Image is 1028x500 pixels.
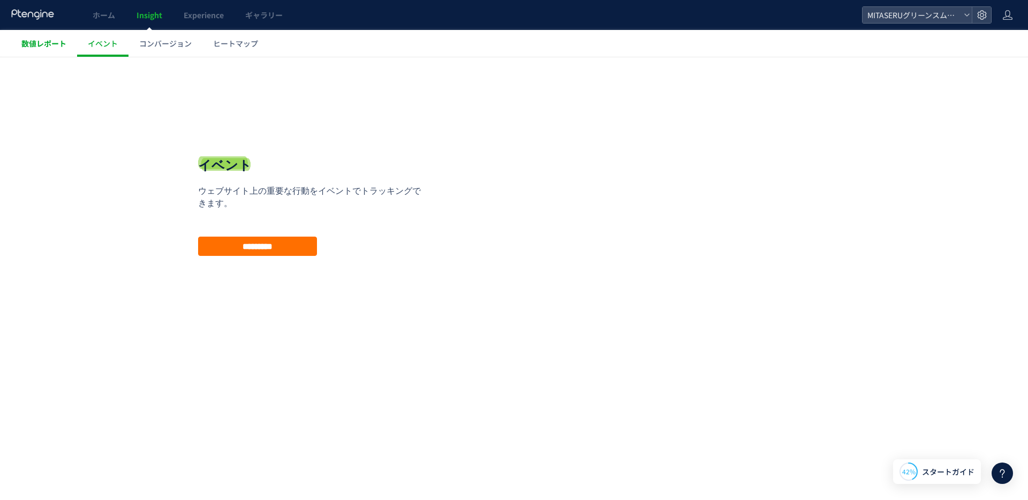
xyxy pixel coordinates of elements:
span: スタートガイド [922,466,974,478]
span: ギャラリー [245,10,283,20]
span: 数値レポート [21,38,66,49]
span: ヒートマップ [213,38,258,49]
span: コンバージョン [139,38,192,49]
span: ホーム [93,10,115,20]
h1: イベント [198,100,252,118]
span: MITASERUグリーンスムージー [864,7,959,23]
span: イベント [88,38,118,49]
span: 42% [902,467,916,476]
p: ウェブサイト上の重要な行動をイベントでトラッキングできます。 [198,128,428,153]
span: Experience [184,10,224,20]
span: Insight [137,10,162,20]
